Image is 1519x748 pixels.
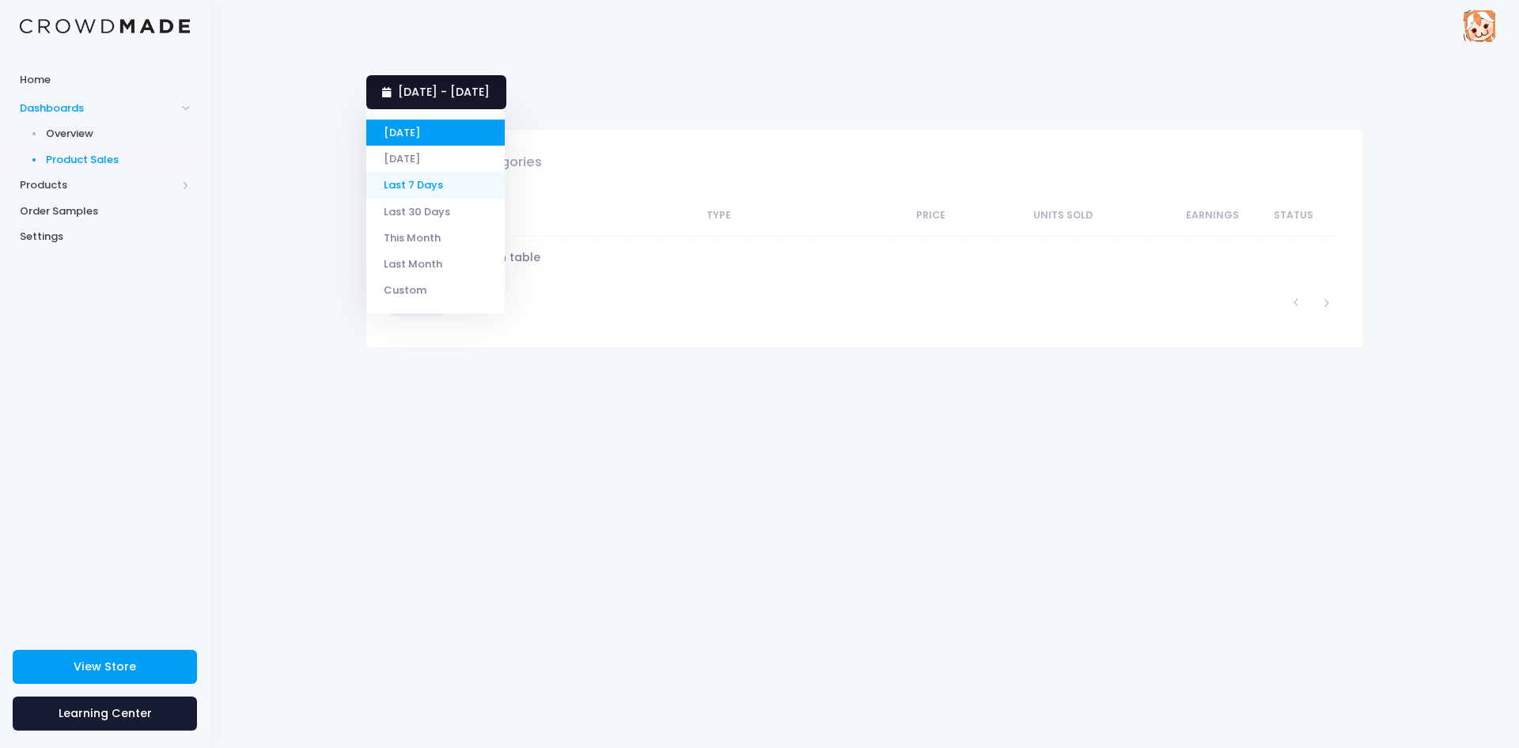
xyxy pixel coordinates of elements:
span: Dashboards [20,101,176,116]
span: Products [20,177,176,193]
th: Units Sold: activate to sort column ascending [945,196,1093,237]
li: Last Month [366,251,505,277]
th: Product: activate to sort column ascending [389,196,699,237]
li: [DATE] [366,146,505,172]
th: Earnings: activate to sort column ascending [1093,196,1240,237]
a: Learning Center [13,697,197,731]
th: Price: activate to sort column ascending [799,196,946,237]
a: View Store [13,650,197,684]
img: Logo [20,19,190,34]
span: Product Sales [46,152,191,168]
li: [DATE] [366,120,505,146]
li: This Month [366,225,505,251]
li: Last 7 Days [366,172,505,198]
li: Custom [366,277,505,303]
span: Learning Center [59,705,152,721]
img: User [1464,10,1495,42]
td: No data available in table [389,236,1340,279]
span: Overview [46,126,191,142]
th: Type: activate to sort column ascending [699,196,799,237]
span: Home [20,72,190,88]
a: Categories [468,148,542,184]
a: [DATE] - [DATE] [366,75,506,109]
th: Status: activate to sort column ascending [1239,196,1339,237]
li: Last 30 Days [366,199,505,225]
span: Settings [20,229,190,245]
span: View Store [74,659,136,674]
span: Order Samples [20,203,190,219]
span: [DATE] - [DATE] [398,84,490,100]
